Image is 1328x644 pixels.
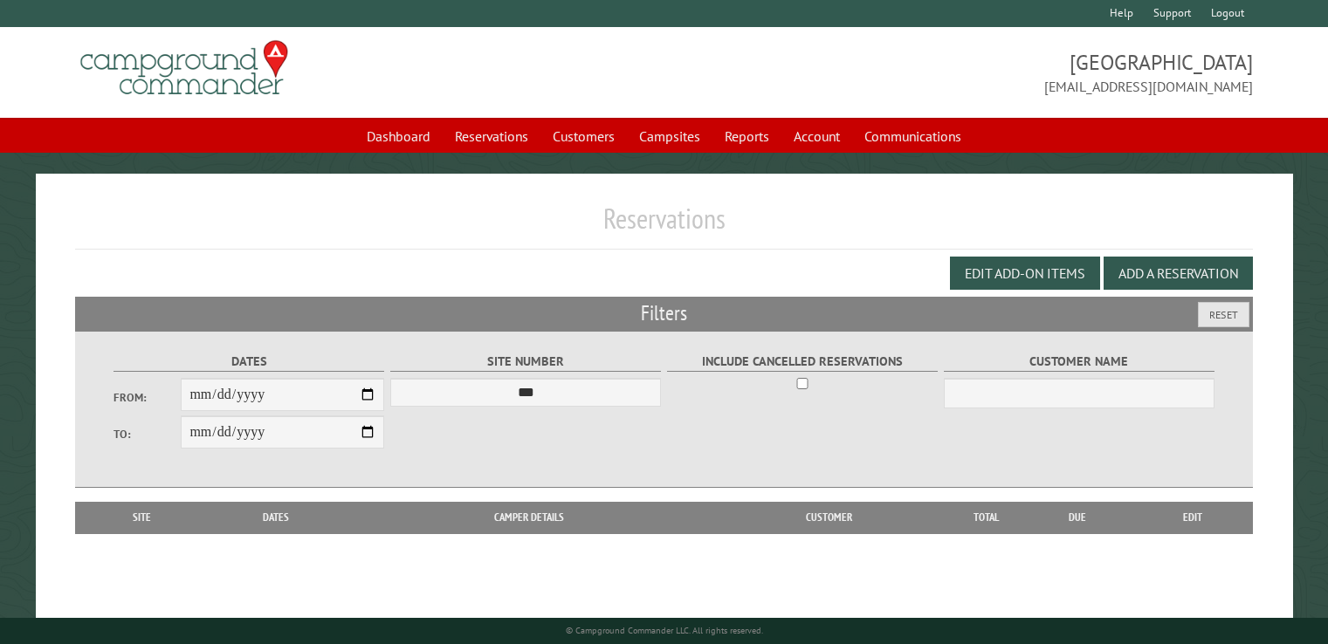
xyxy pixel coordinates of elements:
th: Camper Details [352,502,706,533]
button: Reset [1198,302,1249,327]
a: Customers [542,120,625,153]
th: Due [1022,502,1133,533]
th: Total [952,502,1022,533]
a: Communications [854,120,972,153]
label: To: [114,426,182,442]
h1: Reservations [75,202,1253,250]
a: Reservations [444,120,539,153]
a: Campsites [629,120,711,153]
th: Edit [1133,502,1253,533]
label: Customer Name [944,352,1215,372]
button: Add a Reservation [1104,257,1253,290]
a: Dashboard [356,120,441,153]
a: Reports [714,120,780,153]
button: Edit Add-on Items [950,257,1100,290]
label: Dates [114,352,385,372]
img: Campground Commander [75,34,293,102]
label: From: [114,389,182,406]
th: Customer [706,502,952,533]
label: Include Cancelled Reservations [667,352,939,372]
h2: Filters [75,297,1253,330]
label: Site Number [390,352,662,372]
th: Site [84,502,200,533]
span: [GEOGRAPHIC_DATA] [EMAIL_ADDRESS][DOMAIN_NAME] [664,48,1253,97]
a: Account [783,120,850,153]
small: © Campground Commander LLC. All rights reserved. [566,625,763,636]
th: Dates [200,502,352,533]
